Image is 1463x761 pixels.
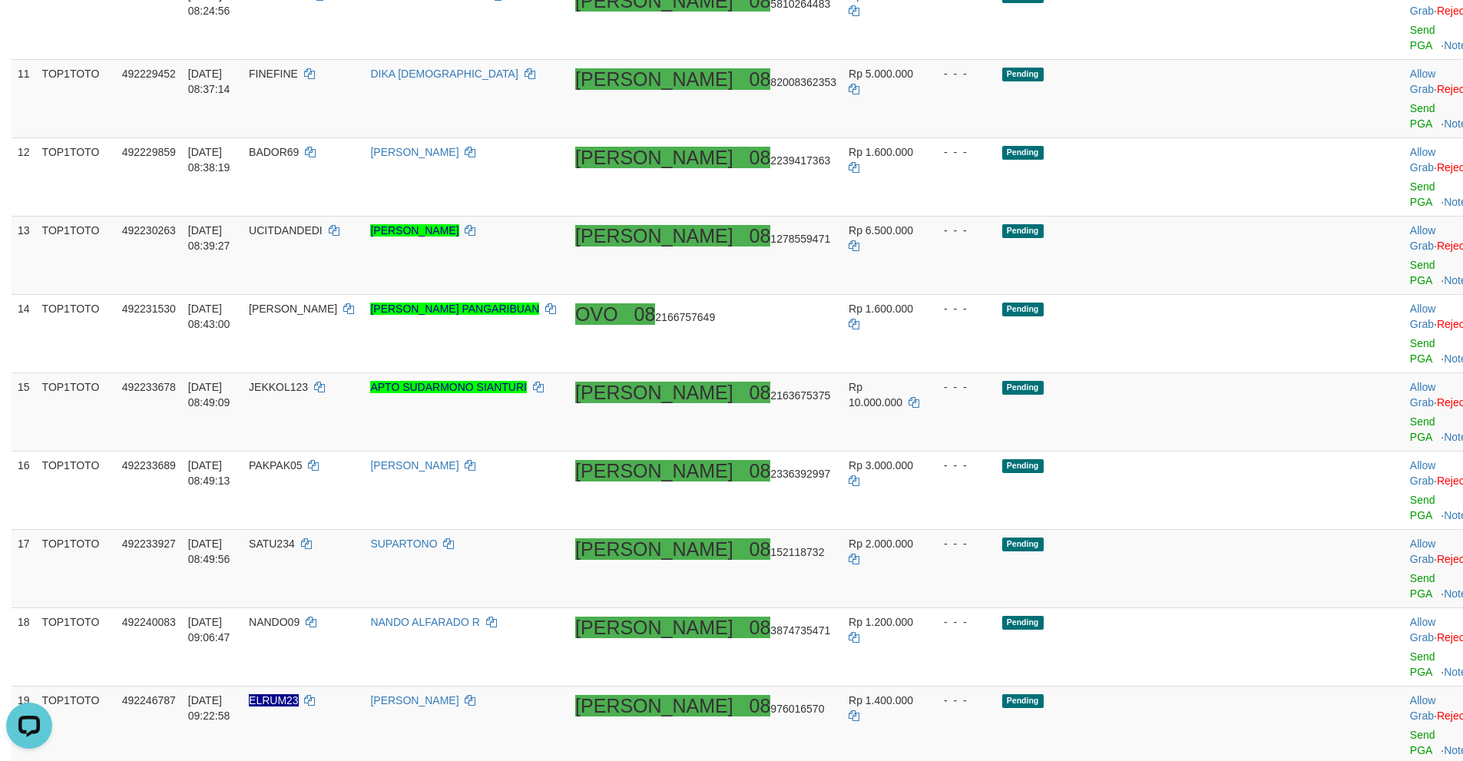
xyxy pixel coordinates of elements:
td: 17 [12,529,36,607]
span: Nama rekening ada tanda titik/strip, harap diedit [249,694,299,706]
span: Copy 082336392997 to clipboard [750,468,831,480]
span: · [1410,538,1437,565]
span: Rp 3.000.000 [849,459,913,471]
span: Pending [1002,459,1044,472]
ah_el_jm_1756146672679: [PERSON_NAME] [575,538,733,560]
a: SUPARTONO [370,538,437,550]
a: Allow Grab [1410,381,1435,409]
td: TOP1TOTO [36,59,116,137]
a: NANDO ALFARADO R [370,616,479,628]
span: Rp 2.000.000 [849,538,913,550]
span: [DATE] 09:06:47 [188,616,230,644]
a: Send PGA [1410,729,1435,756]
td: 12 [12,137,36,216]
span: · [1410,616,1437,644]
a: Allow Grab [1410,694,1435,722]
span: [DATE] 09:22:58 [188,694,230,722]
span: Rp 5.000.000 [849,68,913,80]
ah_el_jm_1756146672679: [PERSON_NAME] [575,382,733,403]
ah_el_jm_1756146672679: 08 [750,460,771,481]
ah_el_jm_1755828048544: 08 [634,303,656,325]
ah_el_jm_1756146672679: [PERSON_NAME] [575,617,733,638]
span: [DATE] 08:39:27 [188,224,230,252]
span: Copy 08976016570 to clipboard [750,703,825,715]
span: Copy 082166757649 to clipboard [634,311,716,323]
span: · [1410,381,1437,409]
ah_el_jm_1756146672679: [PERSON_NAME] [575,695,733,716]
span: Pending [1002,381,1044,394]
td: TOP1TOTO [36,372,116,451]
span: Rp 1.600.000 [849,146,913,158]
span: [DATE] 08:43:00 [188,303,230,330]
ah_el_jm_1756146672679: 08 [750,382,771,403]
span: · [1410,303,1437,330]
span: FINEFINE [249,68,298,80]
td: 15 [12,372,36,451]
span: UCITDANDEDI [249,224,323,237]
ah_el_jm_1756146672679: 08 [750,617,771,638]
span: Copy 0882008362353 to clipboard [750,76,836,88]
a: DIKA [DEMOGRAPHIC_DATA] [370,68,518,80]
span: Rp 1.200.000 [849,616,913,628]
div: - - - [932,458,990,473]
span: BADOR69 [249,146,299,158]
td: 14 [12,294,36,372]
span: 492233678 [122,381,176,393]
span: · [1410,68,1437,95]
div: - - - [932,614,990,630]
div: - - - [932,223,990,238]
span: Pending [1002,146,1044,159]
span: Pending [1002,68,1044,81]
div: - - - [932,379,990,395]
td: 16 [12,451,36,529]
ah_el_jm_1756146672679: [PERSON_NAME] [575,225,733,246]
span: 492246787 [122,694,176,706]
span: Rp 10.000.000 [849,381,902,409]
a: Send PGA [1410,494,1435,521]
td: TOP1TOTO [36,137,116,216]
div: - - - [932,66,990,81]
span: [DATE] 08:38:19 [188,146,230,174]
span: 492230263 [122,224,176,237]
ah_el_jm_1756146672679: 08 [750,147,771,168]
ah_el_jm_1756146672679: 08 [750,538,771,560]
td: TOP1TOTO [36,451,116,529]
td: 13 [12,216,36,294]
td: TOP1TOTO [36,607,116,686]
a: Send PGA [1410,24,1435,51]
span: Rp 1.600.000 [849,303,913,315]
a: [PERSON_NAME] [370,459,458,471]
span: · [1410,694,1437,722]
ah_el_jm_1755828048544: OVO [575,303,618,325]
td: TOP1TOTO [36,216,116,294]
a: Allow Grab [1410,224,1435,252]
span: [DATE] 08:49:13 [188,459,230,487]
a: Send PGA [1410,572,1435,600]
ah_el_jm_1756146672679: 08 [750,225,771,246]
a: Send PGA [1410,180,1435,208]
span: 492240083 [122,616,176,628]
a: [PERSON_NAME] [370,694,458,706]
a: [PERSON_NAME] [370,224,458,237]
span: JEKKOL123 [249,381,308,393]
span: · [1410,146,1437,174]
span: · [1410,224,1437,252]
a: Allow Grab [1410,68,1435,95]
a: Allow Grab [1410,459,1435,487]
td: TOP1TOTO [36,294,116,372]
a: Send PGA [1410,337,1435,365]
span: Copy 081278559471 to clipboard [750,233,831,245]
button: Open LiveChat chat widget [6,6,52,52]
ah_el_jm_1756146672679: [PERSON_NAME] [575,147,733,168]
span: Rp 1.400.000 [849,694,913,706]
span: 492229859 [122,146,176,158]
a: Send PGA [1410,102,1435,130]
ah_el_jm_1756146672679: 08 [750,695,771,716]
td: TOP1TOTO [36,529,116,607]
span: Pending [1002,616,1044,629]
span: Copy 08152118732 to clipboard [750,546,825,558]
span: 492233689 [122,459,176,471]
a: [PERSON_NAME] PANGARIBUAN [370,303,539,315]
span: [DATE] 08:37:14 [188,68,230,95]
span: NANDO09 [249,616,300,628]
